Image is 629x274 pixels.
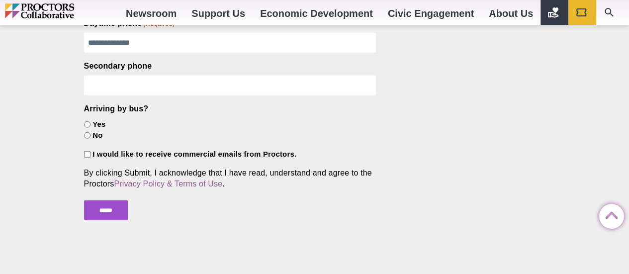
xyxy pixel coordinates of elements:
[92,130,102,141] label: No
[84,168,376,189] div: By clicking Submit, I acknowledge that I have read, understand and agree to the Proctors .
[5,3,117,18] img: Proctors logo
[599,204,619,224] a: Back to Top
[92,149,296,160] label: I would like to receive commercial emails from Proctors.
[84,61,152,72] label: Secondary phone
[92,119,105,130] label: Yes
[84,103,149,114] legend: Arriving by bus?
[114,180,222,188] a: Privacy Policy & Terms of Use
